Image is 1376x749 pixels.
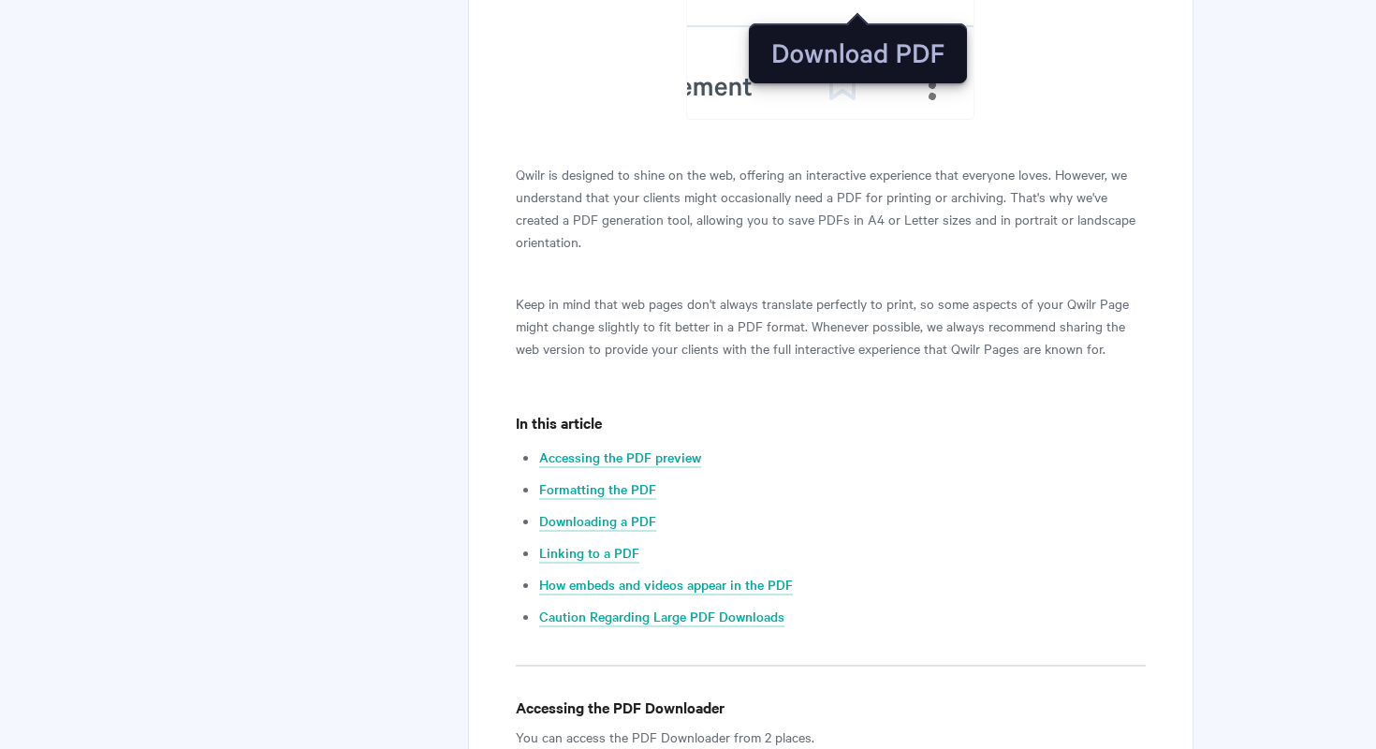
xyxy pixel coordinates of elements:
[516,163,1146,253] p: Qwilr is designed to shine on the web, offering an interactive experience that everyone loves. Ho...
[539,607,784,627] a: Caution Regarding Large PDF Downloads
[516,411,1146,434] h4: In this article
[539,543,639,564] a: Linking to a PDF
[539,448,701,468] a: Accessing the PDF preview
[539,511,656,532] a: Downloading a PDF
[539,479,656,500] a: Formatting the PDF
[516,292,1146,360] p: Keep in mind that web pages don't always translate perfectly to print, so some aspects of your Qw...
[516,696,1146,719] h4: Accessing the PDF Downloader
[539,575,793,595] a: How embeds and videos appear in the PDF
[516,726,1146,748] p: You can access the PDF Downloader from 2 places.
